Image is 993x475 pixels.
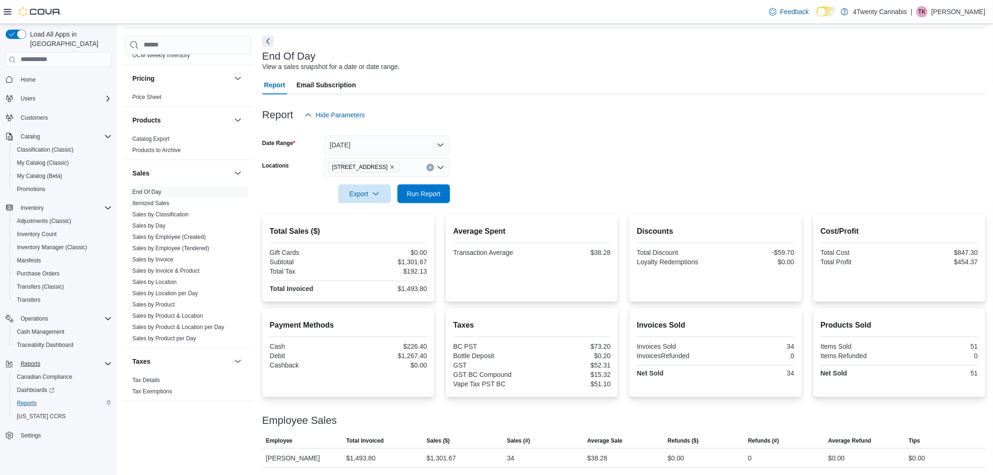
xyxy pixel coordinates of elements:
[350,268,427,275] div: $192.13
[132,211,189,218] a: Sales by Classification
[9,267,115,280] button: Purchase Orders
[909,452,925,464] div: $0.00
[132,335,196,342] a: Sales by Product per Day
[21,114,48,122] span: Customers
[132,357,151,366] h3: Taxes
[453,380,530,388] div: Vape Tax PST BC
[262,51,316,62] h3: End Of Day
[262,139,296,147] label: Date Range
[132,200,169,207] a: Itemized Sales
[132,290,198,297] a: Sales by Location per Day
[13,242,112,253] span: Inventory Manager (Classic)
[132,256,173,263] span: Sales by Invoice
[9,383,115,397] a: Dashboards
[132,388,172,395] span: Tax Exemptions
[17,373,72,381] span: Canadian Compliance
[297,76,356,94] span: Email Subscription
[262,109,293,121] h3: Report
[901,352,978,360] div: 0
[132,93,161,101] span: Price Sheet
[132,323,224,331] span: Sales by Product & Location per Day
[21,360,40,368] span: Reports
[350,258,427,266] div: $1,301.67
[932,6,985,17] p: [PERSON_NAME]
[13,384,58,396] a: Dashboards
[427,452,456,464] div: $1,301.67
[21,204,44,212] span: Inventory
[132,74,230,83] button: Pricing
[232,356,244,367] button: Taxes
[332,162,388,172] span: [STREET_ADDRESS]
[132,312,203,320] span: Sales by Product & Location
[507,437,530,444] span: Sales (#)
[17,172,62,180] span: My Catalog (Beta)
[328,162,400,172] span: 7389 River Rd
[350,285,427,292] div: $1,493.80
[453,352,530,360] div: Bottle Deposit
[17,257,41,264] span: Manifests
[270,258,347,266] div: Subtotal
[427,164,434,171] button: Clear input
[21,432,41,439] span: Settings
[765,2,813,21] a: Feedback
[132,377,160,383] a: Tax Details
[21,133,40,140] span: Catalog
[821,320,978,331] h2: Products Sold
[453,226,611,237] h2: Average Spent
[853,6,907,17] p: 4Twenty Cannabis
[270,285,313,292] strong: Total Invoiced
[718,249,794,256] div: -$59.70
[13,411,112,422] span: Washington CCRS
[911,6,913,17] p: |
[2,111,115,124] button: Customers
[17,430,45,441] a: Settings
[13,384,112,396] span: Dashboards
[13,157,112,169] span: My Catalog (Classic)
[125,375,251,401] div: Taxes
[2,92,115,105] button: Users
[266,437,293,444] span: Employee
[13,371,112,383] span: Canadian Compliance
[748,437,779,444] span: Refunds (#)
[132,169,150,178] h3: Sales
[588,437,623,444] span: Average Sale
[588,452,608,464] div: $38.28
[17,413,66,420] span: [US_STATE] CCRS
[828,437,871,444] span: Average Refund
[17,74,39,85] a: Home
[17,202,112,214] span: Inventory
[718,343,794,350] div: 34
[132,234,206,240] a: Sales by Employee (Created)
[507,452,514,464] div: 34
[9,215,115,228] button: Adjustments (Classic)
[534,249,611,256] div: $38.28
[13,170,66,182] a: My Catalog (Beta)
[17,131,44,142] button: Catalog
[2,201,115,215] button: Inventory
[17,358,44,369] button: Reports
[132,222,166,229] a: Sales by Day
[125,92,251,107] div: Pricing
[534,361,611,369] div: $52.31
[338,184,391,203] button: Export
[13,184,112,195] span: Promotions
[17,313,52,324] button: Operations
[901,369,978,377] div: 51
[132,115,161,125] h3: Products
[9,143,115,156] button: Classification (Classic)
[132,74,154,83] h3: Pricing
[132,52,190,59] span: OCM Weekly Inventory
[264,76,285,94] span: Report
[232,73,244,84] button: Pricing
[901,249,978,256] div: $847.30
[13,371,76,383] a: Canadian Compliance
[13,268,112,279] span: Purchase Orders
[13,215,112,227] span: Adjustments (Classic)
[17,185,46,193] span: Promotions
[132,199,169,207] span: Itemized Sales
[821,249,898,256] div: Total Cost
[132,147,181,153] a: Products to Archive
[301,106,369,124] button: Hide Parameters
[917,6,928,17] div: Tyleshia Kindt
